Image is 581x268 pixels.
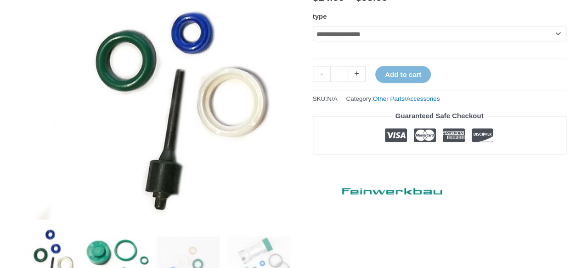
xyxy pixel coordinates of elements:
a: - [313,66,330,82]
a: Feinwerkbau [313,179,451,199]
a: + [348,66,366,82]
span: N/A [327,95,338,102]
a: Other Parts/Accessories [373,95,440,102]
input: Product quantity [330,66,348,82]
span: Category: [346,93,440,104]
iframe: Customer reviews powered by Trustpilot [313,161,566,172]
button: Add to cart [375,66,431,83]
label: type [313,12,327,20]
span: SKU: [313,93,338,104]
legend: Guaranteed Safe Checkout [392,109,487,122]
